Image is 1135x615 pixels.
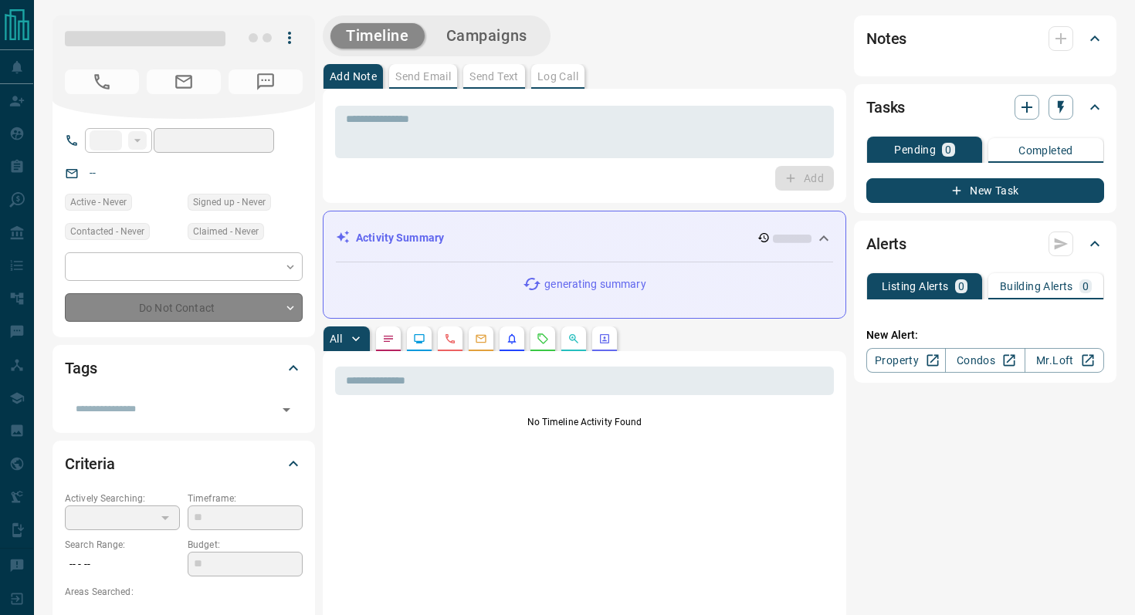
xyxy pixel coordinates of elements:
h2: Notes [866,26,906,51]
span: No Number [65,69,139,94]
span: Active - Never [70,194,127,210]
h2: Tags [65,356,97,380]
span: No Number [229,69,303,94]
svg: Agent Actions [598,333,611,345]
span: Contacted - Never [70,224,144,239]
div: Tags [65,350,303,387]
a: Property [866,348,946,373]
div: Criteria [65,445,303,482]
p: 0 [945,144,951,155]
a: Condos [945,348,1025,373]
p: -- - -- [65,552,180,577]
button: New Task [866,178,1104,203]
p: No Timeline Activity Found [335,415,834,429]
p: New Alert: [866,327,1104,343]
p: Pending [894,144,936,155]
p: Search Range: [65,538,180,552]
p: Budget: [188,538,303,552]
svg: Calls [444,333,456,345]
svg: Listing Alerts [506,333,518,345]
div: Activity Summary [336,224,833,252]
div: Do Not Contact [65,293,303,322]
svg: Opportunities [567,333,580,345]
h2: Tasks [866,95,905,120]
span: Claimed - Never [193,224,259,239]
p: Activity Summary [356,230,444,246]
div: Alerts [866,225,1104,262]
p: Timeframe: [188,492,303,505]
p: 0 [1082,281,1089,292]
button: Timeline [330,23,425,49]
a: -- [90,167,96,179]
p: Listing Alerts [882,281,949,292]
div: Notes [866,20,1104,57]
h2: Alerts [866,231,906,256]
p: All [330,333,342,344]
h2: Criteria [65,451,115,476]
button: Campaigns [431,23,543,49]
svg: Requests [537,333,549,345]
svg: Emails [475,333,487,345]
svg: Notes [382,333,395,345]
button: Open [276,399,297,421]
p: generating summary [544,276,645,292]
p: Actively Searching: [65,492,180,505]
span: Signed up - Never [193,194,266,210]
a: Mr.Loft [1025,348,1104,373]
p: Completed [1018,145,1073,156]
span: No Email [147,69,221,94]
p: 0 [958,281,964,292]
p: Areas Searched: [65,585,303,599]
div: Tasks [866,89,1104,126]
svg: Lead Browsing Activity [413,333,425,345]
p: Add Note [330,71,377,82]
p: Building Alerts [1000,281,1073,292]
